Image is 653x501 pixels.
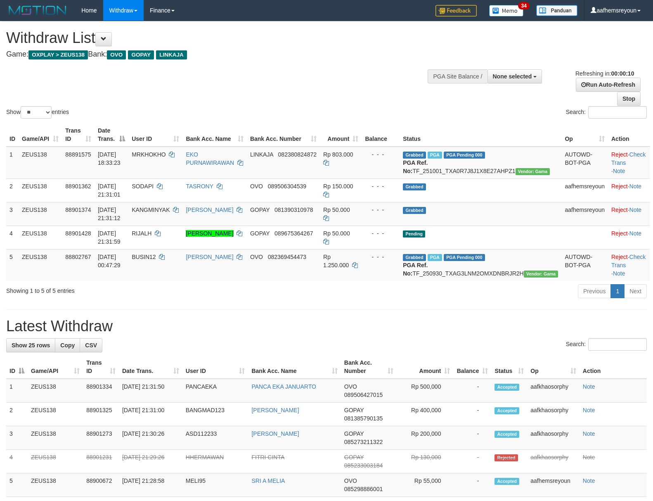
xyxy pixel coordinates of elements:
[403,183,426,190] span: Grabbed
[397,473,453,497] td: Rp 55,000
[6,4,69,17] img: MOTION_logo.png
[132,207,170,213] span: KANGMINYAK
[344,392,383,398] span: Copy 089506427015 to clipboard
[19,123,62,147] th: Game/API: activate to sort column ascending
[12,342,50,349] span: Show 25 rows
[365,206,396,214] div: - - -
[611,151,628,158] a: Reject
[132,254,156,260] span: BUSIN12
[98,207,121,221] span: [DATE] 21:31:12
[453,473,491,497] td: -
[186,254,233,260] a: [PERSON_NAME]
[494,407,519,414] span: Accepted
[536,5,577,16] img: panduan.png
[611,207,628,213] a: Reject
[444,152,485,159] span: PGA Pending
[28,403,83,426] td: ZEUS138
[132,230,151,237] span: RIJALH
[403,262,428,277] b: PGA Ref. No:
[428,152,442,159] span: Marked by aafpengsreynich
[128,50,154,59] span: GOPAY
[397,403,453,426] td: Rp 400,000
[344,477,357,484] span: OVO
[403,207,426,214] span: Grabbed
[583,430,595,437] a: Note
[428,69,487,83] div: PGA Site Balance /
[19,178,62,202] td: ZEUS138
[251,477,285,484] a: SRI A MELIA
[617,92,641,106] a: Stop
[65,207,91,213] span: 88901374
[119,450,182,473] td: [DATE] 21:29:26
[566,106,647,119] label: Search:
[28,50,88,59] span: OXPLAY > ZEUS138
[28,379,83,403] td: ZEUS138
[250,254,263,260] span: OVO
[344,486,383,492] span: Copy 085298886001 to clipboard
[83,473,119,497] td: 88900672
[119,379,182,403] td: [DATE] 21:31:50
[19,226,62,249] td: ZEUS138
[251,407,299,413] a: [PERSON_NAME]
[362,123,400,147] th: Balance
[278,151,317,158] span: Copy 082380824872 to clipboard
[453,379,491,403] td: -
[251,454,284,461] a: FITRI CINTA
[629,207,642,213] a: Note
[611,183,628,190] a: Reject
[107,50,126,59] span: OVO
[323,183,353,190] span: Rp 150.000
[397,426,453,450] td: Rp 200,000
[119,355,182,379] th: Date Trans.: activate to sort column ascending
[608,249,650,281] td: · ·
[6,178,19,202] td: 2
[6,202,19,226] td: 3
[323,207,350,213] span: Rp 50.000
[250,183,263,190] span: OVO
[186,207,233,213] a: [PERSON_NAME]
[629,230,642,237] a: Note
[494,478,519,485] span: Accepted
[611,254,646,268] a: Check Trans
[274,207,313,213] span: Copy 081390310978 to clipboard
[365,150,396,159] div: - - -
[6,473,28,497] td: 5
[6,123,19,147] th: ID
[19,147,62,179] td: ZEUS138
[575,70,634,77] span: Refreshing in:
[561,178,608,202] td: aafhemsreyoun
[83,379,119,403] td: 88901334
[28,473,83,497] td: ZEUS138
[323,254,349,268] span: Rp 1.250.000
[561,147,608,179] td: AUTOWD-BOT-PGA
[6,318,647,335] h1: Latest Withdraw
[182,450,248,473] td: HHERMAWAN
[28,426,83,450] td: ZEUS138
[182,379,248,403] td: PANCAEKA
[428,254,442,261] span: Marked by aafsreyleap
[119,403,182,426] td: [DATE] 21:31:00
[182,473,248,497] td: MELI95
[578,284,611,298] a: Previous
[400,249,561,281] td: TF_250930_TXAG3LNM2OMXDNBRJR2H
[453,426,491,450] td: -
[561,123,608,147] th: Op: activate to sort column ascending
[85,342,97,349] span: CSV
[613,168,625,174] a: Note
[527,379,580,403] td: aafkhaosorphy
[453,403,491,426] td: -
[60,342,75,349] span: Copy
[344,430,364,437] span: GOPAY
[251,430,299,437] a: [PERSON_NAME]
[344,407,364,413] span: GOPAY
[608,226,650,249] td: ·
[493,73,532,80] span: None selected
[132,183,154,190] span: SODAPI
[611,230,628,237] a: Reject
[28,355,83,379] th: Game/API: activate to sort column ascending
[344,415,383,422] span: Copy 081385790135 to clipboard
[516,168,550,175] span: Vendor URL: https://trx31.1velocity.biz
[28,450,83,473] td: ZEUS138
[65,183,91,190] span: 88901362
[344,454,364,461] span: GOPAY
